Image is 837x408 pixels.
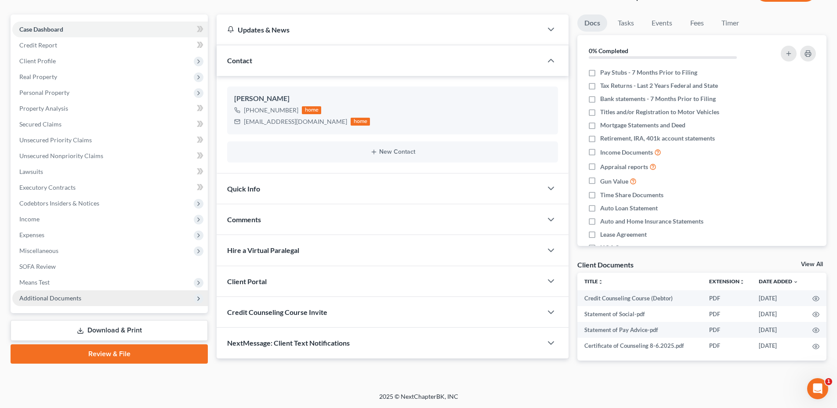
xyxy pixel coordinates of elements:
a: Property Analysis [12,101,208,116]
a: Extensionunfold_more [709,278,745,285]
i: unfold_more [739,279,745,285]
a: Secured Claims [12,116,208,132]
span: Contact [227,56,252,65]
span: Client Profile [19,57,56,65]
span: Expenses [19,231,44,238]
td: [DATE] [752,338,805,354]
a: Unsecured Priority Claims [12,132,208,148]
span: Bank statements - 7 Months Prior to Filing [600,94,716,103]
a: Unsecured Nonpriority Claims [12,148,208,164]
div: [EMAIL_ADDRESS][DOMAIN_NAME] [244,117,347,126]
i: unfold_more [598,279,603,285]
td: [DATE] [752,306,805,322]
span: Retirement, IRA, 401k account statements [600,134,715,143]
span: HOA Statement [600,243,644,252]
span: Case Dashboard [19,25,63,33]
span: Miscellaneous [19,247,58,254]
span: Real Property [19,73,57,80]
td: Credit Counseling Course (Debtor) [577,290,702,306]
a: View All [801,261,823,267]
span: Tax Returns - Last 2 Years Federal and State [600,81,718,90]
span: Additional Documents [19,294,81,302]
div: 2025 © NextChapterBK, INC [168,392,669,408]
a: Fees [683,14,711,32]
div: [PERSON_NAME] [234,94,551,104]
a: Review & File [11,344,208,364]
a: Titleunfold_more [584,278,603,285]
span: Codebtors Insiders & Notices [19,199,99,207]
span: Auto and Home Insurance Statements [600,217,703,226]
span: SOFA Review [19,263,56,270]
a: Tasks [611,14,641,32]
strong: 0% Completed [589,47,628,54]
span: Executory Contracts [19,184,76,191]
div: home [351,118,370,126]
iframe: Intercom live chat [807,378,828,399]
i: expand_more [793,279,798,285]
td: Statement of Social-pdf [577,306,702,322]
span: Credit Counseling Course Invite [227,308,327,316]
a: Lawsuits [12,164,208,180]
span: Credit Report [19,41,57,49]
span: Pay Stubs - 7 Months Prior to Filing [600,68,697,77]
span: Titles and/or Registration to Motor Vehicles [600,108,719,116]
span: Auto Loan Statement [600,204,658,213]
span: Hire a Virtual Paralegal [227,246,299,254]
span: Lease Agreement [600,230,647,239]
span: Income [19,215,40,223]
span: Client Portal [227,277,267,285]
button: New Contact [234,148,551,155]
td: [DATE] [752,290,805,306]
span: Income Documents [600,148,653,157]
td: PDF [702,290,752,306]
span: Comments [227,215,261,224]
a: Date Added expand_more [759,278,798,285]
td: PDF [702,306,752,322]
a: Case Dashboard [12,22,208,37]
div: Client Documents [577,260,634,269]
a: Events [645,14,679,32]
a: SOFA Review [12,259,208,274]
td: Certificate of Counseling 8-6.2025.pdf [577,338,702,354]
span: Unsecured Nonpriority Claims [19,152,103,159]
div: [PHONE_NUMBER] [244,106,298,115]
a: Credit Report [12,37,208,53]
span: Personal Property [19,89,69,96]
span: Means Test [19,278,50,286]
span: Gun Value [600,177,628,186]
td: Statement of Pay Advice-pdf [577,322,702,338]
a: Download & Print [11,320,208,341]
span: 1 [825,378,832,385]
span: Lawsuits [19,168,43,175]
span: NextMessage: Client Text Notifications [227,339,350,347]
a: Executory Contracts [12,180,208,195]
div: Updates & News [227,25,532,34]
td: [DATE] [752,322,805,338]
td: PDF [702,322,752,338]
a: Timer [714,14,746,32]
span: Property Analysis [19,105,68,112]
td: PDF [702,338,752,354]
div: home [302,106,321,114]
span: Time Share Documents [600,191,663,199]
span: Mortgage Statements and Deed [600,121,685,130]
span: Quick Info [227,184,260,193]
span: Secured Claims [19,120,62,128]
span: Appraisal reports [600,162,648,171]
a: Docs [577,14,607,32]
span: Unsecured Priority Claims [19,136,92,144]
